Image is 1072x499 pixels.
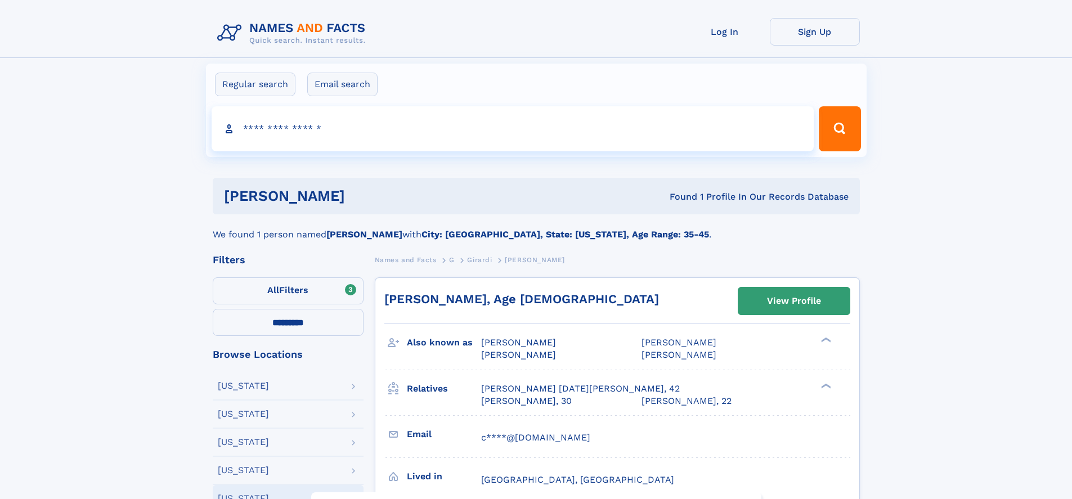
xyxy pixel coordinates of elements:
b: City: [GEOGRAPHIC_DATA], State: [US_STATE], Age Range: 35-45 [421,229,709,240]
b: [PERSON_NAME] [326,229,402,240]
div: View Profile [767,288,821,314]
h3: Lived in [407,467,481,486]
label: Filters [213,277,364,304]
a: Names and Facts [375,253,437,267]
div: [US_STATE] [218,381,269,390]
h3: Email [407,425,481,444]
h1: [PERSON_NAME] [224,189,508,203]
h3: Relatives [407,379,481,398]
span: [PERSON_NAME] [642,349,716,360]
a: [PERSON_NAME], 30 [481,395,572,407]
label: Email search [307,73,378,96]
a: Log In [680,18,770,46]
div: Filters [213,255,364,265]
div: [US_STATE] [218,410,269,419]
span: All [267,285,279,295]
a: [PERSON_NAME] [DATE][PERSON_NAME], 42 [481,383,680,395]
div: We found 1 person named with . [213,214,860,241]
img: Logo Names and Facts [213,18,375,48]
label: Regular search [215,73,295,96]
button: Search Button [819,106,860,151]
div: Browse Locations [213,349,364,359]
div: Found 1 Profile In Our Records Database [507,191,849,203]
a: [PERSON_NAME], Age [DEMOGRAPHIC_DATA] [384,292,659,306]
span: [PERSON_NAME] [505,256,565,264]
span: [GEOGRAPHIC_DATA], [GEOGRAPHIC_DATA] [481,474,674,485]
span: [PERSON_NAME] [642,337,716,348]
span: G [449,256,455,264]
a: View Profile [738,287,850,314]
span: [PERSON_NAME] [481,337,556,348]
span: Girardi [467,256,492,264]
div: [US_STATE] [218,466,269,475]
a: Sign Up [770,18,860,46]
a: G [449,253,455,267]
a: Girardi [467,253,492,267]
div: ❯ [818,336,832,344]
div: ❯ [818,382,832,389]
h3: Also known as [407,333,481,352]
a: [PERSON_NAME], 22 [642,395,732,407]
span: [PERSON_NAME] [481,349,556,360]
input: search input [212,106,814,151]
div: [US_STATE] [218,438,269,447]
